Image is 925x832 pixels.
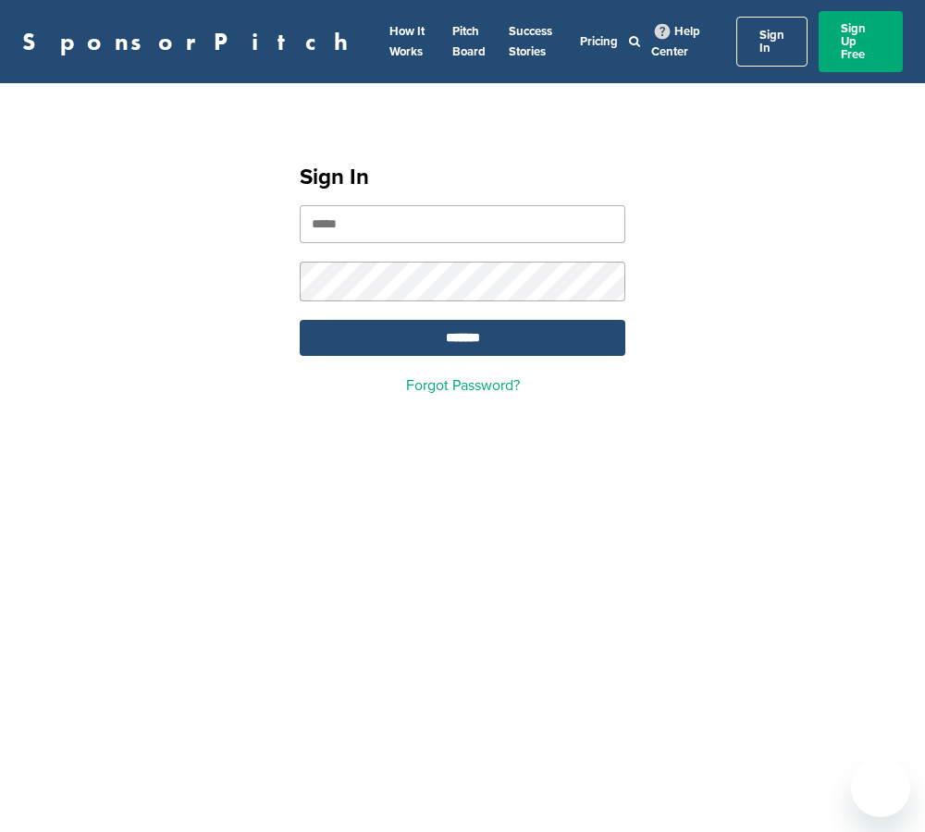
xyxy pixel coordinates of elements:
a: Sign In [736,17,808,67]
a: Success Stories [509,24,552,59]
iframe: Button to launch messaging window [851,758,910,817]
a: Forgot Password? [406,376,520,395]
a: Sign Up Free [819,11,903,72]
a: Help Center [651,20,700,63]
a: SponsorPitch [22,30,360,54]
h1: Sign In [300,161,625,194]
a: Pricing [580,34,618,49]
a: How It Works [389,24,425,59]
a: Pitch Board [452,24,486,59]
